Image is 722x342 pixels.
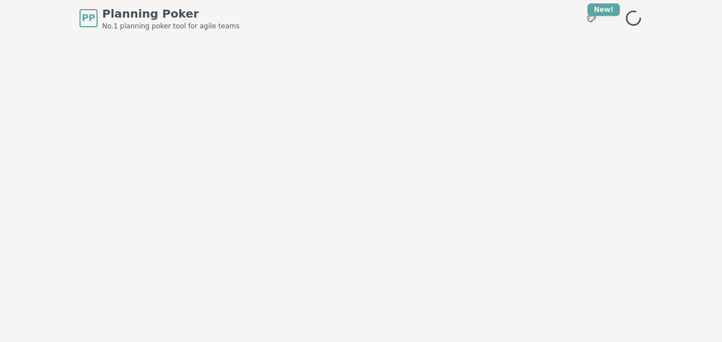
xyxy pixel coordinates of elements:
button: New! [581,8,602,28]
a: PPPlanning PokerNo.1 planning poker tool for agile teams [79,6,240,31]
div: New! [587,3,620,16]
span: No.1 planning poker tool for agile teams [102,22,240,31]
span: Planning Poker [102,6,240,22]
span: PP [82,11,95,25]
